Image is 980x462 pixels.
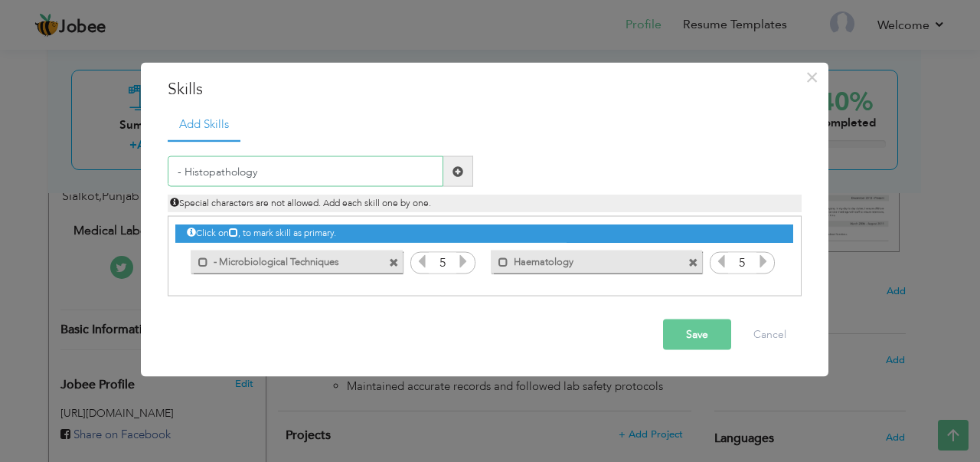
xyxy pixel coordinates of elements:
[800,64,825,89] button: Close
[208,250,363,269] label: - Microbiological Techniques
[175,224,792,242] div: Click on , to mark skill as primary.
[168,108,240,142] a: Add Skills
[738,319,802,350] button: Cancel
[805,63,818,90] span: ×
[508,250,663,269] label: Haematology
[663,319,731,350] button: Save
[170,197,431,209] span: Special characters are not allowed. Add each skill one by one.
[168,77,802,100] h3: Skills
